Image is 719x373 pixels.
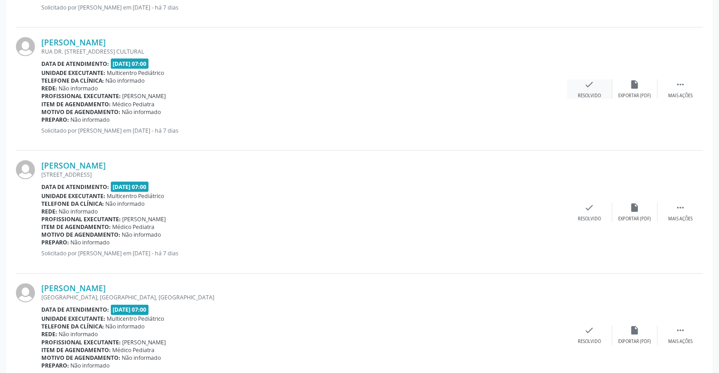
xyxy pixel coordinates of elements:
b: Unidade executante: [41,69,105,77]
span: Não informado [59,85,98,92]
img: img [16,160,35,179]
b: Item de agendamento: [41,224,111,231]
b: Motivo de agendamento: [41,108,120,116]
span: Não informado [106,200,145,208]
b: Item de agendamento: [41,347,111,354]
div: Exportar (PDF) [619,216,651,222]
div: RUA DR. [STREET_ADDRESS] CULTURAL [41,48,567,55]
span: [PERSON_NAME] [123,216,166,224]
span: [DATE] 07:00 [111,182,149,192]
b: Profissional executante: [41,216,121,224]
b: Motivo de agendamento: [41,354,120,362]
span: Não informado [59,208,98,215]
b: Unidade executante: [41,315,105,323]
i: check [585,80,595,90]
b: Motivo de agendamento: [41,231,120,239]
b: Rede: [41,85,57,92]
div: Mais ações [668,216,693,222]
a: [PERSON_NAME] [41,37,106,47]
span: Não informado [71,116,110,124]
span: Não informado [106,323,145,331]
i: insert_drive_file [630,326,640,336]
span: [PERSON_NAME] [123,92,166,100]
b: Telefone da clínica: [41,323,104,331]
span: Médico Pediatra [113,224,155,231]
span: Não informado [106,77,145,85]
b: Data de atendimento: [41,183,109,191]
span: Não informado [122,231,161,239]
div: Exportar (PDF) [619,339,651,345]
b: Data de atendimento: [41,60,109,68]
b: Profissional executante: [41,339,121,347]
span: Não informado [71,362,110,370]
span: Não informado [71,239,110,247]
i:  [675,203,685,213]
span: Multicentro Pediátrico [107,315,164,323]
span: Médico Pediatra [113,347,155,354]
div: Exportar (PDF) [619,93,651,99]
img: img [16,37,35,56]
b: Item de agendamento: [41,100,111,108]
i: insert_drive_file [630,80,640,90]
div: Mais ações [668,93,693,99]
img: img [16,283,35,303]
span: Médico Pediatra [113,100,155,108]
b: Telefone da clínica: [41,77,104,85]
p: Solicitado por [PERSON_NAME] em [DATE] - há 7 dias [41,127,567,134]
b: Preparo: [41,116,69,124]
div: Resolvido [578,93,601,99]
i: insert_drive_file [630,203,640,213]
a: [PERSON_NAME] [41,283,106,293]
span: Não informado [59,331,98,338]
i:  [675,326,685,336]
i:  [675,80,685,90]
div: [STREET_ADDRESS] [41,171,567,179]
b: Rede: [41,331,57,338]
b: Profissional executante: [41,92,121,100]
i: check [585,203,595,213]
span: [DATE] 07:00 [111,305,149,315]
b: Rede: [41,208,57,215]
span: Não informado [122,108,161,116]
b: Preparo: [41,362,69,370]
div: Resolvido [578,339,601,345]
div: [GEOGRAPHIC_DATA], [GEOGRAPHIC_DATA], [GEOGRAPHIC_DATA] [41,294,567,302]
p: Solicitado por [PERSON_NAME] em [DATE] - há 7 dias [41,4,567,11]
a: [PERSON_NAME] [41,160,106,170]
div: Resolvido [578,216,601,222]
span: [DATE] 07:00 [111,59,149,69]
b: Data de atendimento: [41,306,109,314]
span: [PERSON_NAME] [123,339,166,347]
span: Multicentro Pediátrico [107,192,164,200]
span: Não informado [122,354,161,362]
i: check [585,326,595,336]
div: Mais ações [668,339,693,345]
b: Preparo: [41,239,69,247]
p: Solicitado por [PERSON_NAME] em [DATE] - há 7 dias [41,250,567,258]
span: Multicentro Pediátrico [107,69,164,77]
b: Telefone da clínica: [41,200,104,208]
b: Unidade executante: [41,192,105,200]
